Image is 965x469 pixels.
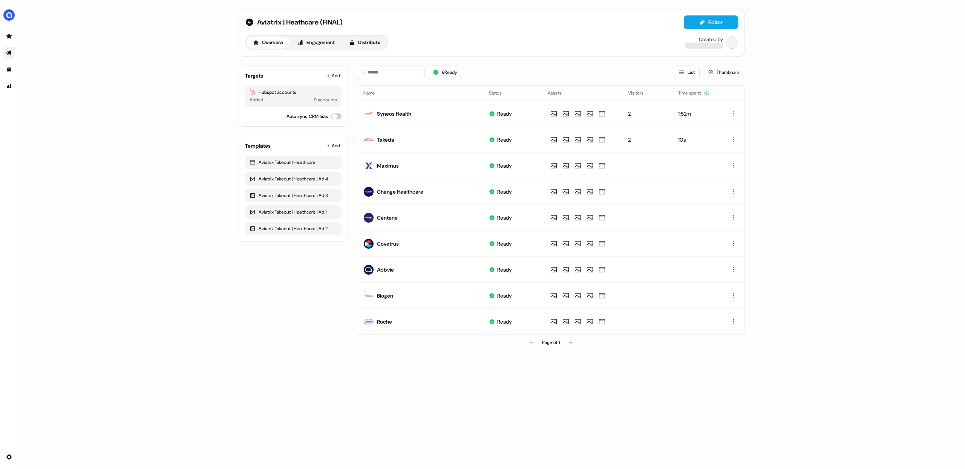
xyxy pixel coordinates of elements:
a: Go to templates [3,63,15,75]
button: Visitors [628,86,653,100]
div: Covetrus [377,240,399,247]
button: Name [363,86,384,100]
div: Page 1 of 1 [542,339,560,346]
div: Ready [497,318,512,325]
img: User [726,37,738,49]
div: Aviatrix Takeout | Healthcare | Ad 1 [250,208,337,216]
div: Centene [377,214,398,222]
div: Added [250,96,263,104]
div: Abbvie [377,266,394,273]
button: Distribute [343,37,387,49]
a: Go to prospects [3,30,15,42]
button: List [674,66,700,79]
div: Ready [497,266,512,273]
div: Ready [497,188,512,196]
span: Aviatrix | Heathcare (FINAL) [257,18,343,27]
div: Change Healthcare [377,188,423,196]
div: Hubspot accounts [250,89,337,96]
div: 1:52m [678,110,715,118]
button: Engagement [291,37,341,49]
div: Aviatrix Takeout | Healthcare | Ad 4 [250,175,337,183]
div: Biogen [377,292,393,299]
button: Time spent [678,86,710,100]
button: Add [325,141,342,151]
button: Editor [684,15,738,29]
div: Aviatrix Takeout | Healthcare | Ad 2 [250,225,337,232]
div: Syneos Health [377,110,411,118]
div: Roche [377,318,392,325]
a: Go to integrations [3,451,15,463]
th: Assets [542,86,622,101]
div: 10s [678,136,715,144]
a: Go to attribution [3,80,15,92]
button: Add [325,70,342,81]
button: Status [489,86,511,100]
div: Templates [245,142,271,150]
button: Overview [247,37,289,49]
div: Takeda [377,136,394,144]
button: 9Ready [428,66,462,79]
a: Editor [684,19,738,27]
div: Ready [497,136,512,144]
div: Maximus [377,162,399,170]
div: Ready [497,110,512,118]
div: 9 accounts [314,96,337,104]
div: Created by [699,37,723,43]
div: Ready [497,292,512,299]
a: Go to outbound experience [3,47,15,59]
div: Ready [497,240,512,247]
div: 2 [628,136,666,144]
div: Ready [497,162,512,170]
div: Aviatrix Takeout | Healthcare | Ad 3 [250,192,337,199]
div: 2 [628,110,666,118]
div: Ready [497,214,512,222]
button: Thumbnails [703,66,744,79]
label: Auto sync CRM lists [286,113,328,120]
div: Aviatrix Takeout | Healthcare [250,159,337,166]
div: Targets [245,72,263,79]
